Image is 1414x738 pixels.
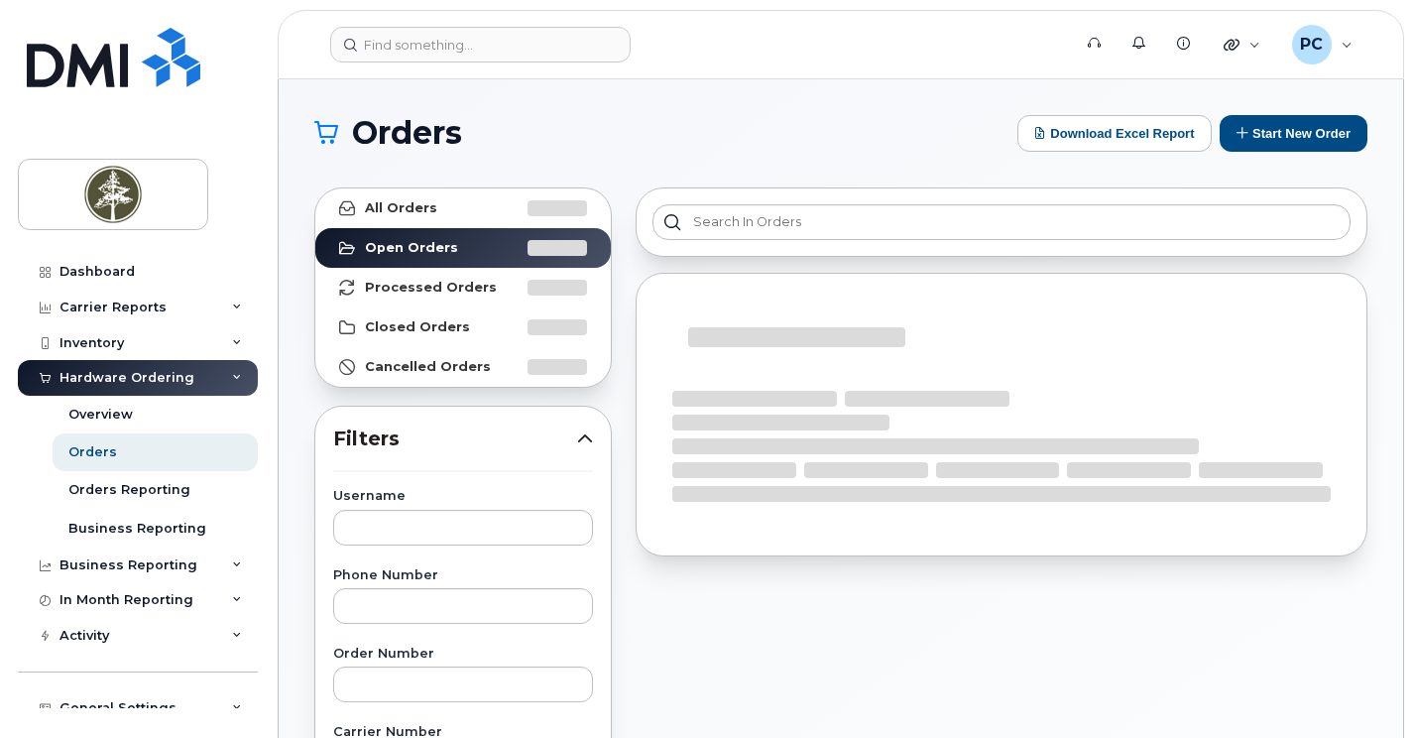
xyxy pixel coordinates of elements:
[315,188,611,228] a: All Orders
[333,648,593,661] label: Order Number
[365,200,437,216] strong: All Orders
[315,347,611,387] a: Cancelled Orders
[315,268,611,307] a: Processed Orders
[333,569,593,582] label: Phone Number
[365,359,491,375] strong: Cancelled Orders
[333,490,593,503] label: Username
[1220,115,1367,152] button: Start New Order
[365,280,497,296] strong: Processed Orders
[365,240,458,256] strong: Open Orders
[1017,115,1212,152] button: Download Excel Report
[365,319,470,335] strong: Closed Orders
[315,228,611,268] a: Open Orders
[315,307,611,347] a: Closed Orders
[352,118,462,148] span: Orders
[333,425,577,453] span: Filters
[652,204,1351,240] input: Search in orders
